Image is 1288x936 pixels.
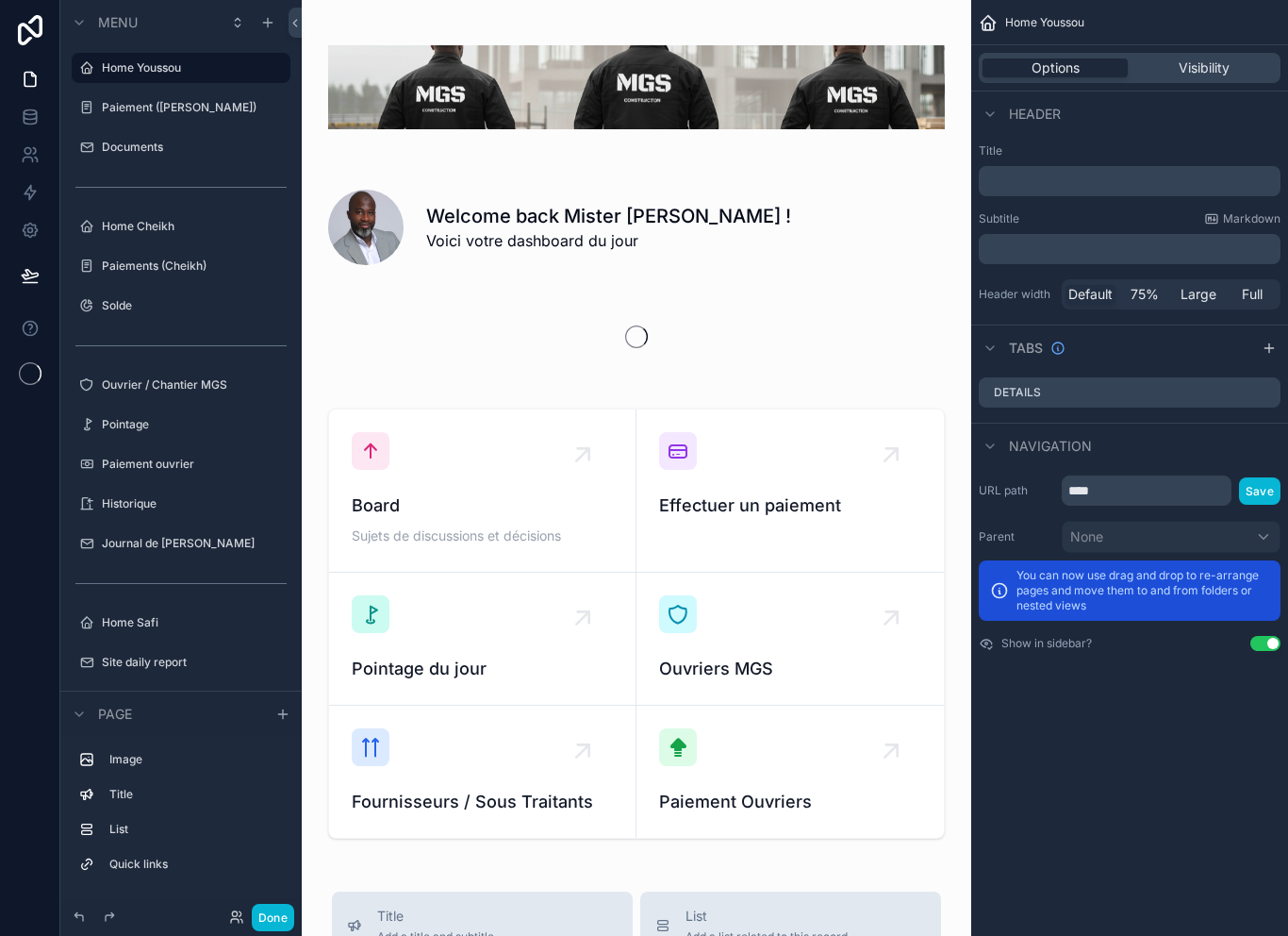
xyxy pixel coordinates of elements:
label: Parent [979,529,1054,544]
span: 75% [1131,285,1159,304]
span: Home Youssou [1005,15,1084,30]
button: Done [252,904,294,931]
label: Title [979,143,1280,159]
span: Page [98,705,132,724]
span: Menu [98,13,138,32]
div: scrollable content [979,234,1280,264]
label: Quick links [109,857,283,872]
label: List [109,822,283,837]
label: Journal de [PERSON_NAME] [102,536,287,551]
span: Default [1068,285,1113,304]
label: Site daily report [102,655,287,670]
span: Title [377,907,494,926]
span: Options [1032,58,1080,77]
div: scrollable content [60,736,302,898]
span: Header [1009,105,1061,124]
label: Home Safi [102,615,287,630]
label: Paiement ouvrier [102,457,287,472]
label: Paiements (Cheikh) [102,259,287,274]
span: Markdown [1223,211,1280,226]
label: Home Youssou [102,60,279,75]
label: Show in sidebar? [1001,636,1092,651]
span: Full [1242,285,1263,304]
div: scrollable content [979,166,1280,196]
button: Save [1239,477,1280,505]
label: URL path [979,483,1054,498]
label: Header width [979,287,1054,302]
label: Details [994,385,1041,400]
span: Tabs [1009,339,1043,358]
label: Historique [102,496,287,511]
label: Title [109,787,283,802]
span: Large [1181,285,1216,304]
span: None [1070,527,1103,546]
label: Subtitle [979,211,1019,226]
label: Home Cheikh [102,219,287,234]
label: Image [109,752,283,767]
label: Paiement ([PERSON_NAME]) [102,100,287,115]
label: Pointage [102,417,287,432]
label: Documents [102,140,287,155]
button: None [1062,521,1280,553]
span: Visibility [1179,58,1230,77]
a: Markdown [1204,211,1280,226]
p: You can now use drag and drop to re-arrange pages and move them to and from folders or nested views [1016,568,1269,613]
label: Solde [102,298,287,313]
span: List [685,907,848,926]
label: Ouvrier / Chantier MGS [102,377,287,393]
span: Navigation [1009,437,1092,456]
